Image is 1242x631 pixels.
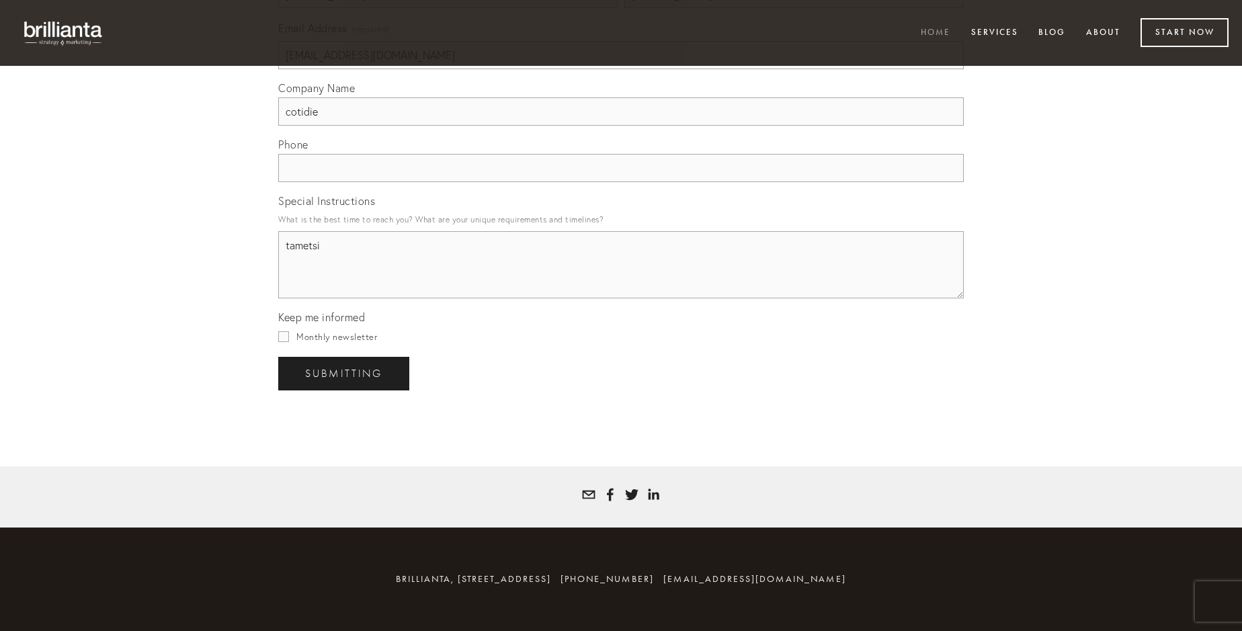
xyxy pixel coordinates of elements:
[582,488,595,501] a: tatyana@brillianta.com
[296,331,377,342] span: Monthly newsletter
[278,194,375,208] span: Special Instructions
[962,22,1027,44] a: Services
[561,573,654,585] span: [PHONE_NUMBER]
[278,138,308,151] span: Phone
[1141,18,1229,47] a: Start Now
[604,488,617,501] a: Tatyana Bolotnikov White
[278,81,355,95] span: Company Name
[1077,22,1129,44] a: About
[278,331,289,342] input: Monthly newsletter
[912,22,959,44] a: Home
[278,357,409,390] button: SubmittingSubmitting
[647,488,660,501] a: Tatyana White
[1030,22,1074,44] a: Blog
[625,488,638,501] a: Tatyana White
[305,368,382,380] span: Submitting
[396,573,551,585] span: brillianta, [STREET_ADDRESS]
[278,310,365,324] span: Keep me informed
[663,573,846,585] a: [EMAIL_ADDRESS][DOMAIN_NAME]
[13,13,114,52] img: brillianta - research, strategy, marketing
[278,210,964,228] p: What is the best time to reach you? What are your unique requirements and timelines?
[278,231,964,298] textarea: tametsi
